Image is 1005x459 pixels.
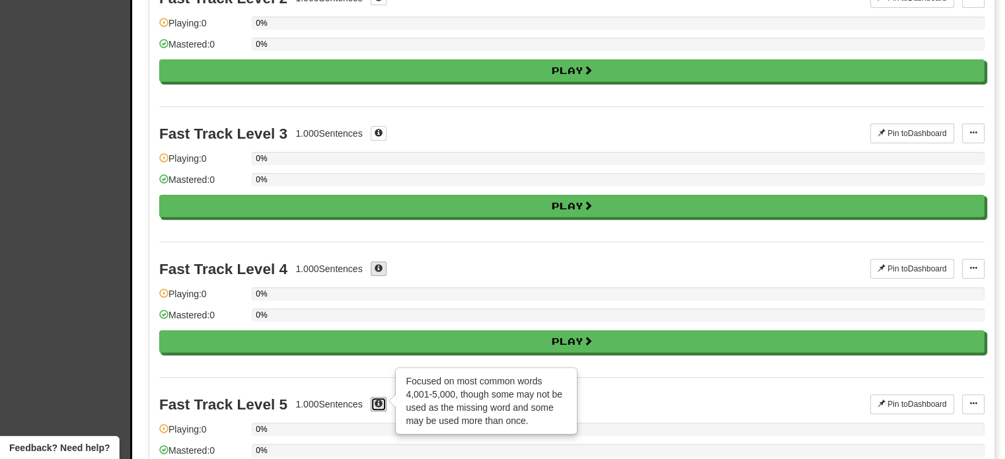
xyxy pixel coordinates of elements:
[870,259,954,279] button: Pin toDashboard
[870,394,954,414] button: Pin toDashboard
[159,38,245,59] div: Mastered: 0
[295,262,362,275] div: 1.000 Sentences
[396,369,576,433] div: Focused on most common words 4,001-5,000, though some may not be used as the missing word and som...
[159,423,245,444] div: Playing: 0
[159,396,287,413] div: Fast Track Level 5
[159,261,287,277] div: Fast Track Level 4
[159,152,245,174] div: Playing: 0
[159,287,245,309] div: Playing: 0
[159,308,245,330] div: Mastered: 0
[295,127,362,140] div: 1.000 Sentences
[159,125,287,142] div: Fast Track Level 3
[870,124,954,143] button: Pin toDashboard
[9,441,110,454] span: Open feedback widget
[159,59,985,82] button: Play
[159,173,245,195] div: Mastered: 0
[159,330,985,353] button: Play
[295,398,362,411] div: 1.000 Sentences
[159,17,245,38] div: Playing: 0
[159,195,985,217] button: Play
